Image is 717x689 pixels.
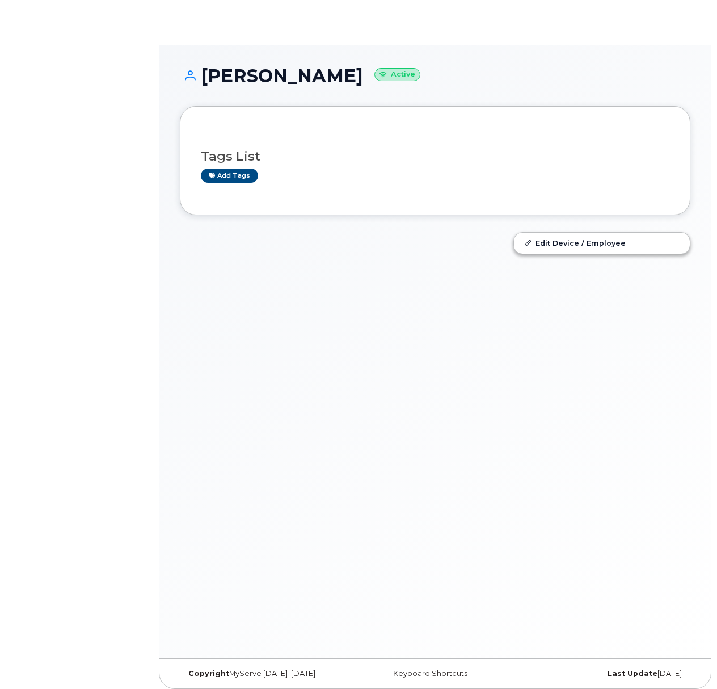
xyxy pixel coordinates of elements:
[520,669,690,678] div: [DATE]
[180,66,690,86] h1: [PERSON_NAME]
[188,669,229,678] strong: Copyright
[514,233,690,253] a: Edit Device / Employee
[374,68,420,81] small: Active
[608,669,657,678] strong: Last Update
[393,669,467,678] a: Keyboard Shortcuts
[180,669,350,678] div: MyServe [DATE]–[DATE]
[201,169,258,183] a: Add tags
[201,149,669,163] h3: Tags List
